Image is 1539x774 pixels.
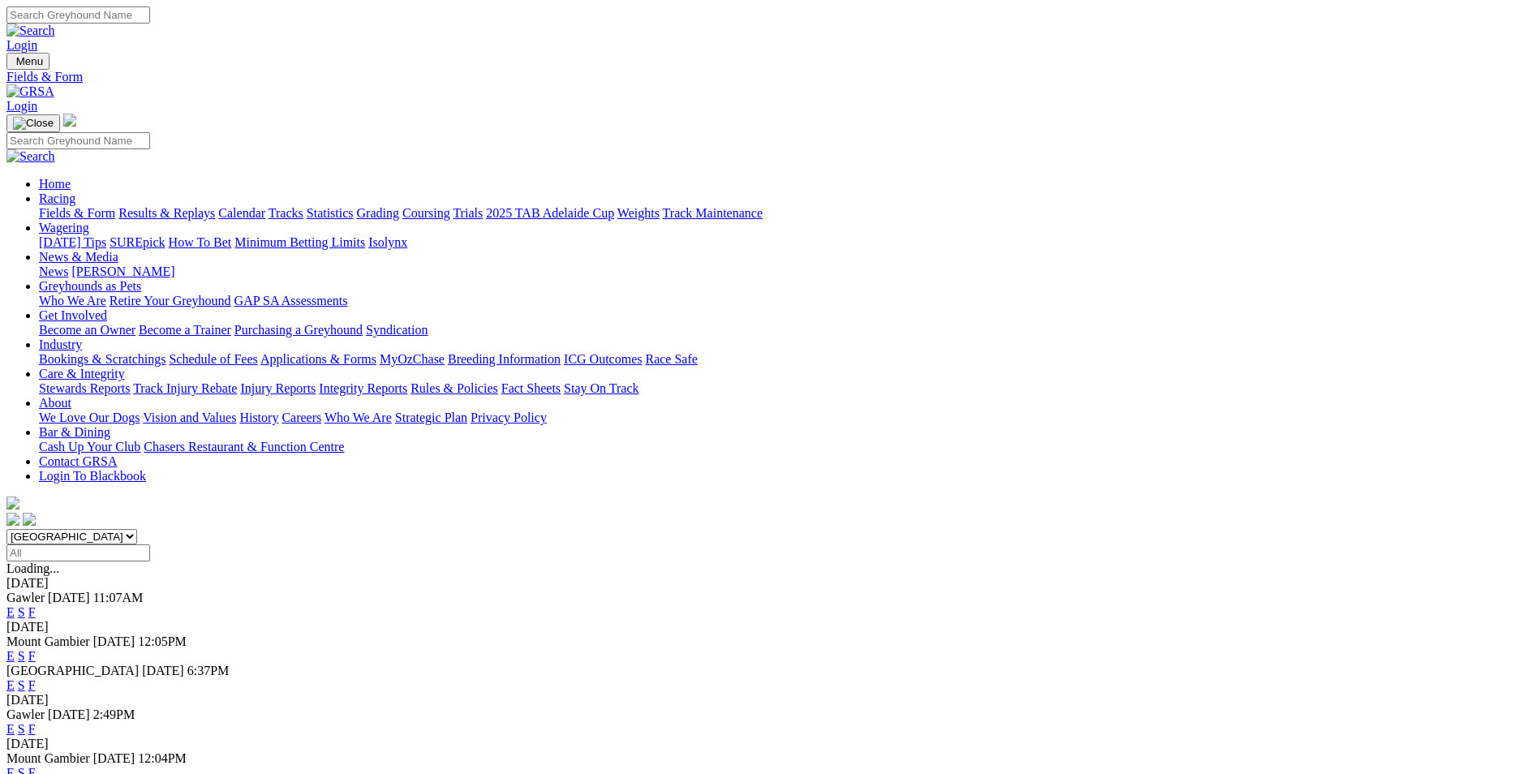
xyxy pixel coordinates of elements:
img: Search [6,149,55,164]
a: Get Involved [39,308,107,322]
img: GRSA [6,84,54,99]
a: Schedule of Fees [169,352,257,366]
span: 12:05PM [138,634,187,648]
a: Breeding Information [448,352,561,366]
a: Racing [39,191,75,205]
div: [DATE] [6,576,1533,591]
a: Stewards Reports [39,381,130,395]
a: Race Safe [645,352,697,366]
div: About [39,411,1533,425]
a: [DATE] Tips [39,235,106,249]
a: Fields & Form [39,206,115,220]
div: [DATE] [6,620,1533,634]
input: Search [6,6,150,24]
a: F [28,605,36,619]
span: [DATE] [93,751,135,765]
a: Retire Your Greyhound [110,294,231,307]
div: Get Involved [39,323,1533,338]
a: F [28,722,36,736]
img: logo-grsa-white.png [6,497,19,510]
div: [DATE] [6,693,1533,707]
a: How To Bet [169,235,232,249]
a: Care & Integrity [39,367,125,381]
a: Contact GRSA [39,454,117,468]
a: Become a Trainer [139,323,231,337]
span: Menu [16,55,43,67]
button: Toggle navigation [6,114,60,132]
span: 12:04PM [138,751,187,765]
a: Purchasing a Greyhound [234,323,363,337]
a: Privacy Policy [471,411,547,424]
a: Become an Owner [39,323,135,337]
a: Statistics [307,206,354,220]
a: ICG Outcomes [564,352,642,366]
a: Vision and Values [143,411,236,424]
a: Weights [617,206,660,220]
a: S [18,605,25,619]
a: [PERSON_NAME] [71,264,174,278]
a: Login To Blackbook [39,469,146,483]
a: News & Media [39,250,118,264]
a: Greyhounds as Pets [39,279,141,293]
div: Wagering [39,235,1533,250]
a: Fields & Form [6,70,1533,84]
a: Cash Up Your Club [39,440,140,454]
a: Integrity Reports [319,381,407,395]
a: GAP SA Assessments [234,294,348,307]
a: Rules & Policies [411,381,498,395]
a: Chasers Restaurant & Function Centre [144,440,344,454]
a: S [18,649,25,663]
a: F [28,649,36,663]
input: Select date [6,544,150,561]
a: E [6,605,15,619]
div: Greyhounds as Pets [39,294,1533,308]
span: [DATE] [48,591,90,604]
a: E [6,722,15,736]
div: Bar & Dining [39,440,1533,454]
a: Careers [282,411,321,424]
a: Minimum Betting Limits [234,235,365,249]
span: [DATE] [93,634,135,648]
a: Stay On Track [564,381,638,395]
div: News & Media [39,264,1533,279]
a: News [39,264,68,278]
a: About [39,396,71,410]
a: Trials [453,206,483,220]
div: [DATE] [6,737,1533,751]
span: 11:07AM [93,591,144,604]
a: Injury Reports [240,381,316,395]
a: Track Maintenance [663,206,763,220]
a: Syndication [366,323,428,337]
span: [GEOGRAPHIC_DATA] [6,664,139,677]
a: Who We Are [39,294,106,307]
a: SUREpick [110,235,165,249]
div: Racing [39,206,1533,221]
img: logo-grsa-white.png [63,114,76,127]
a: Grading [357,206,399,220]
img: facebook.svg [6,513,19,526]
img: Close [13,117,54,130]
a: Fact Sheets [501,381,561,395]
div: Industry [39,352,1533,367]
a: Industry [39,338,82,351]
a: Tracks [269,206,303,220]
a: E [6,678,15,692]
span: Gawler [6,707,45,721]
a: Bookings & Scratchings [39,352,166,366]
a: Login [6,99,37,113]
input: Search [6,132,150,149]
img: twitter.svg [23,513,36,526]
a: Login [6,38,37,52]
img: Search [6,24,55,38]
a: We Love Our Dogs [39,411,140,424]
a: Coursing [402,206,450,220]
a: E [6,649,15,663]
span: 6:37PM [187,664,230,677]
span: [DATE] [48,707,90,721]
button: Toggle navigation [6,53,49,70]
a: Strategic Plan [395,411,467,424]
div: Care & Integrity [39,381,1533,396]
a: Isolynx [368,235,407,249]
a: Wagering [39,221,89,234]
